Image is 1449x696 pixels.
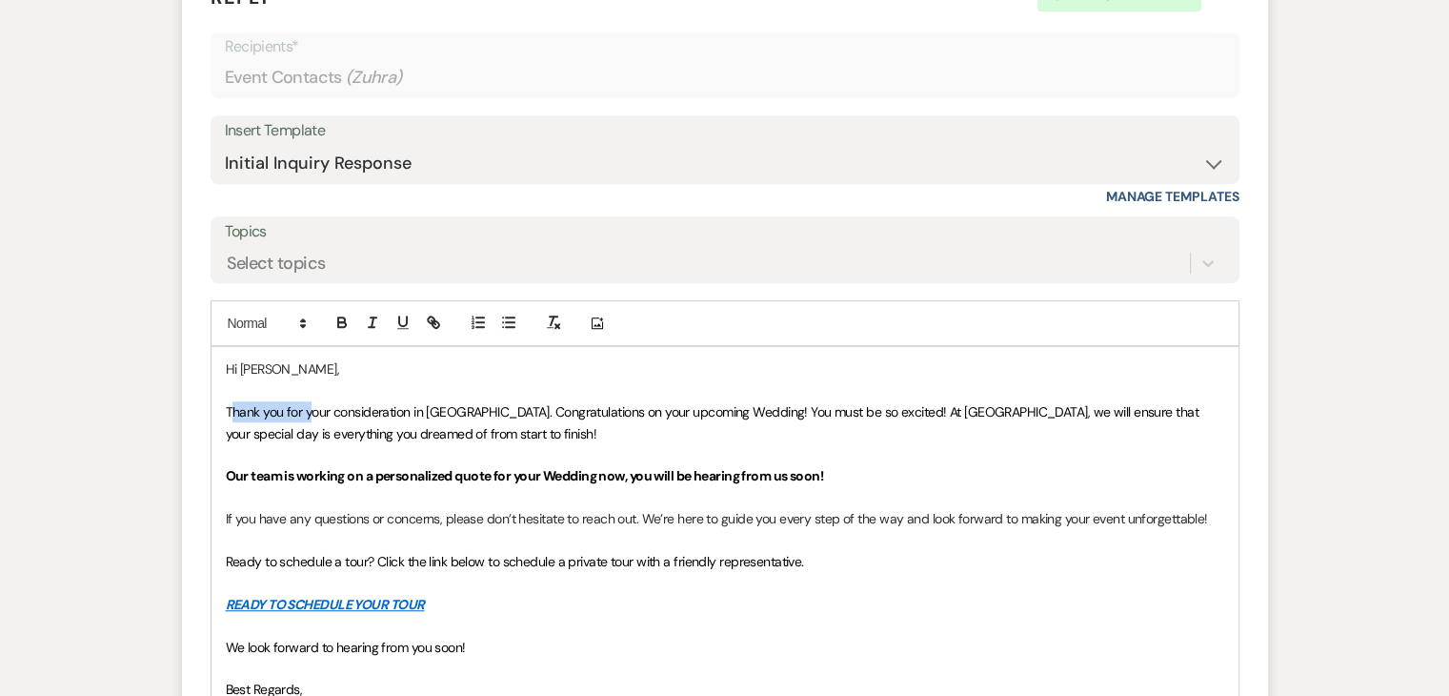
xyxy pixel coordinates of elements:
strong: Our team is working on a personalized quote for your Wedding now, you will be hearing from us soon! [226,467,824,484]
p: If you have any questions or concerns, please don’t hesitate to reach out. We’re here to guide yo... [226,508,1224,529]
p: Recipients* [225,34,1225,59]
div: Insert Template [225,117,1225,145]
span: We look forward to hearing from you soon! [226,639,466,656]
a: READY TO SCHEDULE YOUR TOUR [226,596,425,613]
span: ( Zuhra ) [346,65,404,91]
div: Event Contacts [225,59,1225,96]
a: Manage Templates [1106,188,1239,205]
span: Thank you for your consideration in [GEOGRAPHIC_DATA]. Congratulations on your upcoming Wedding! ... [226,403,1202,441]
span: Ready to schedule a tour? Click the link below to schedule a private tour with a friendly represe... [226,553,804,570]
label: Topics [225,218,1225,246]
p: Hi [PERSON_NAME], [226,358,1224,379]
div: Select topics [227,251,326,276]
